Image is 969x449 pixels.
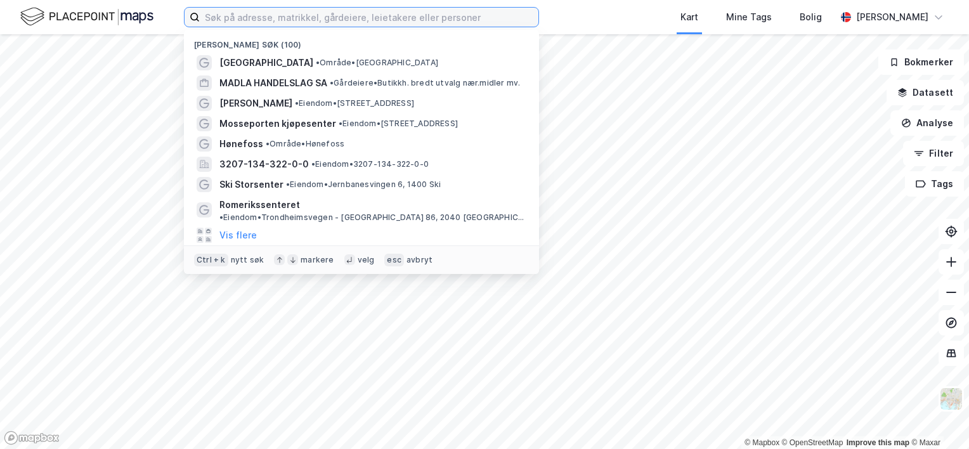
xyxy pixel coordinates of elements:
span: Ski Storsenter [219,177,283,192]
button: Datasett [887,80,964,105]
span: Romerikssenteret [219,197,300,212]
span: • [286,179,290,189]
a: Mapbox homepage [4,431,60,445]
img: Z [939,387,963,411]
span: • [311,159,315,169]
a: Improve this map [847,438,909,447]
div: Ctrl + k [194,254,228,266]
div: Kart [680,10,698,25]
span: MADLA HANDELSLAG SA [219,75,327,91]
button: Tags [905,171,964,197]
span: Område • [GEOGRAPHIC_DATA] [316,58,438,68]
span: Eiendom • Jernbanesvingen 6, 1400 Ski [286,179,441,190]
div: avbryt [406,255,432,265]
span: • [330,78,334,88]
span: Mosseporten kjøpesenter [219,116,336,131]
div: markere [301,255,334,265]
span: • [266,139,270,148]
span: Område • Hønefoss [266,139,344,149]
input: Søk på adresse, matrikkel, gårdeiere, leietakere eller personer [200,8,538,27]
button: Bokmerker [878,49,964,75]
span: • [295,98,299,108]
span: Eiendom • Trondheimsvegen - [GEOGRAPHIC_DATA] 86, 2040 [GEOGRAPHIC_DATA] [219,212,526,223]
span: • [339,119,342,128]
a: Mapbox [745,438,779,447]
span: 3207-134-322-0-0 [219,157,309,172]
span: Eiendom • [STREET_ADDRESS] [295,98,414,108]
button: Vis flere [219,228,257,243]
span: [PERSON_NAME] [219,96,292,111]
div: Mine Tags [726,10,772,25]
span: Eiendom • 3207-134-322-0-0 [311,159,429,169]
a: OpenStreetMap [782,438,843,447]
button: Filter [903,141,964,166]
span: • [219,212,223,222]
img: logo.f888ab2527a4732fd821a326f86c7f29.svg [20,6,153,28]
span: Hønefoss [219,136,263,152]
span: • [316,58,320,67]
div: [PERSON_NAME] søk (100) [184,30,539,53]
span: Gårdeiere • Butikkh. bredt utvalg nær.midler mv. [330,78,520,88]
div: Kontrollprogram for chat [906,388,969,449]
div: esc [384,254,404,266]
div: Bolig [800,10,822,25]
div: nytt søk [231,255,264,265]
iframe: Chat Widget [906,388,969,449]
div: [PERSON_NAME] [856,10,928,25]
button: Analyse [890,110,964,136]
span: [GEOGRAPHIC_DATA] [219,55,313,70]
div: velg [358,255,375,265]
span: Eiendom • [STREET_ADDRESS] [339,119,458,129]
